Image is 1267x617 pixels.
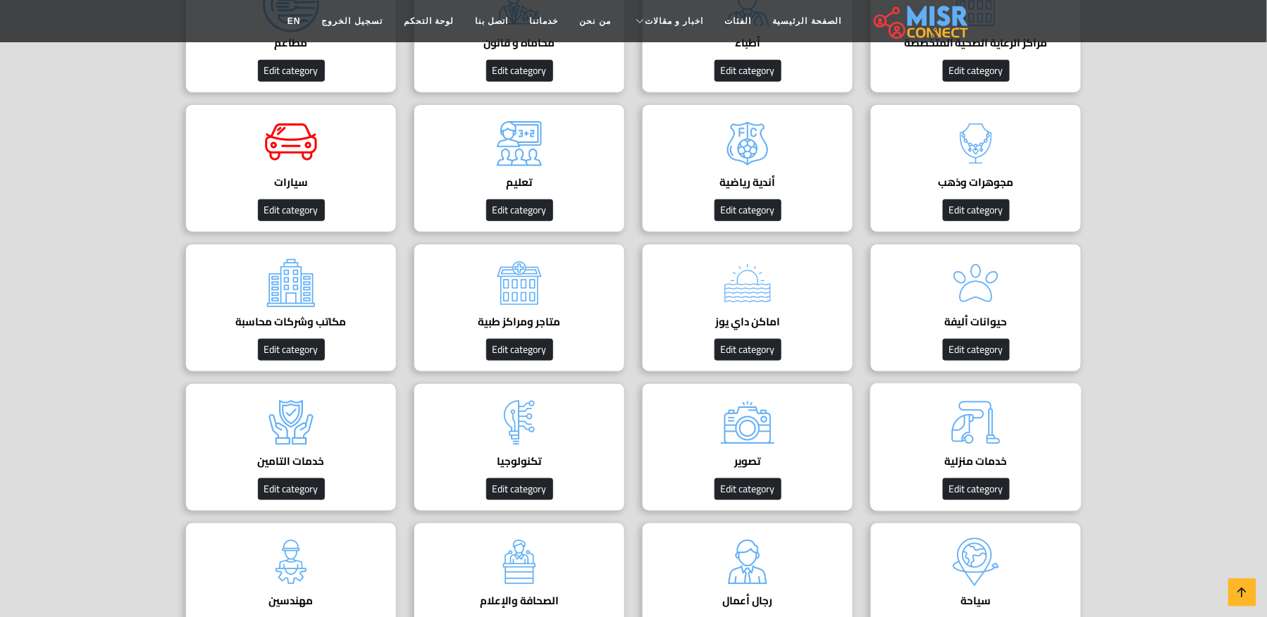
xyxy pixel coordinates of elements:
a: مكاتب وشركات محاسبة Edit category [177,244,405,372]
h4: اماكن داي يوز [664,316,832,328]
h4: متاجر ومراكز طبية [435,316,603,328]
h4: أطباء [664,37,832,49]
a: أندية رياضية Edit category [633,104,862,232]
img: main.misr_connect [874,4,968,39]
h4: خدمات التامين [207,455,375,468]
a: تصوير Edit category [633,383,862,511]
a: متاجر ومراكز طبية Edit category [405,244,633,372]
img: ngYy9LS4RTXks1j5a4rs.png [491,116,548,172]
h4: سيارات [207,176,375,189]
a: تكنولوجيا Edit category [405,383,633,511]
a: تسجيل الخروج [311,8,393,35]
button: Edit category [258,478,325,500]
h4: سياحة [892,594,1060,607]
a: لوحة التحكم [393,8,464,35]
h4: تعليم [435,176,603,189]
a: خدمات منزلية Edit category [862,383,1090,511]
h4: تكنولوجيا [435,455,603,468]
img: GSBlXxJL2aLd49qyIhl2.png [491,255,548,311]
h4: أندية رياضية [664,176,832,189]
button: Edit category [258,60,325,82]
button: Edit category [486,60,553,82]
a: حيوانات أليفة Edit category [862,244,1090,372]
button: Edit category [715,478,781,500]
button: Edit category [943,60,1010,82]
a: الفئات [715,8,762,35]
span: اخبار و مقالات [645,15,704,27]
h4: مهندسين [207,594,375,607]
button: Edit category [486,478,553,500]
button: Edit category [486,339,553,361]
img: euUVwHCnQEn0xquExAqy.png [719,394,776,451]
h4: مطاعم [207,37,375,49]
button: Edit category [943,339,1010,361]
img: W25xB8ub5bycFuFnX0KT.png [263,534,319,590]
h4: مراكز الرعاية الصحية المتخصصة [892,37,1060,49]
a: اتصل بنا [464,8,519,35]
h4: مجوهرات وذهب [892,176,1060,189]
a: اماكن داي يوز Edit category [633,244,862,372]
img: Y7cyTjSJwvbnVhRuEY4s.png [948,116,1004,172]
img: jXxomqflUIMFo32sFYfN.png [719,116,776,172]
h4: خدمات منزلية [892,455,1060,468]
a: EN [277,8,311,35]
button: Edit category [715,339,781,361]
a: خدمات التامين Edit category [177,383,405,511]
a: اخبار و مقالات [622,8,715,35]
button: Edit category [258,199,325,221]
img: 91o6BRUL69Nv8vkyo3Y3.png [263,255,319,311]
button: Edit category [943,199,1010,221]
img: wk90P3a0oSt1z8M0TTcP.gif [263,116,319,172]
img: 42olkA63JDOoylnd139i.png [263,394,319,451]
h4: مكاتب وشركات محاسبة [207,316,375,328]
button: Edit category [943,478,1010,500]
a: خدماتنا [519,8,569,35]
button: Edit category [258,339,325,361]
img: LugHxIrVbmKvFsZzkSfd.png [948,255,1004,311]
a: الصفحة الرئيسية [762,8,852,35]
h4: محاماه و قانون [435,37,603,49]
img: SURwTIrBOn4HM8BCiV0f.png [491,534,548,590]
h4: رجال أعمال [664,594,832,607]
a: مجوهرات وذهب Edit category [862,104,1090,232]
img: btIYXQY5e4yLDbGgmHTq.png [948,534,1004,590]
h4: حيوانات أليفة [892,316,1060,328]
button: Edit category [715,60,781,82]
a: من نحن [569,8,622,35]
img: fBpRvoEftlHCryvf9XxM.png [719,255,776,311]
img: h9DJ03ALRJMpbw2QsNu7.png [491,394,548,451]
button: Edit category [715,199,781,221]
img: XZWsDNEnNO8Xp7hCERa0.png [719,534,776,590]
h4: تصوير [664,455,832,468]
h4: الصحافة والإعلام [435,594,603,607]
a: تعليم Edit category [405,104,633,232]
img: VqsgWZ3CZAto4gGOaOtJ.png [948,394,1004,451]
button: Edit category [486,199,553,221]
a: سيارات Edit category [177,104,405,232]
